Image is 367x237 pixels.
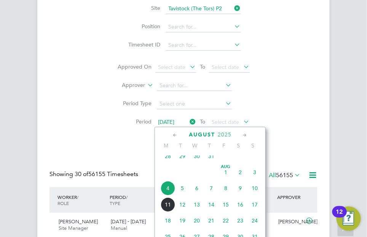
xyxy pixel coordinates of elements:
input: Search for... [166,22,241,32]
span: / [77,194,78,200]
button: Open Resource Center, 12 new notifications [337,207,361,231]
span: 6 [190,181,204,195]
span: 3 [247,165,262,179]
span: 24 [247,213,262,228]
div: Showing [49,170,140,178]
span: 10 [247,181,262,195]
span: S [246,142,260,149]
span: / [126,194,128,200]
span: 21 [204,213,219,228]
input: Search for... [166,40,241,51]
span: 1 [219,165,233,179]
span: 56155 [276,171,293,179]
span: 14 [204,197,219,212]
label: Approved On [117,63,152,70]
span: F [217,142,231,149]
span: 4 [161,181,175,195]
label: Site [126,5,161,11]
label: Period Type [117,100,152,107]
span: To [198,117,207,127]
span: [DATE] - [DATE] [111,219,146,225]
span: 56155 Timesheets [75,170,138,178]
span: 23 [233,213,247,228]
div: 12 [336,212,343,222]
span: TYPE [110,200,121,206]
div: PERIOD [108,190,161,210]
span: 28 [161,149,175,163]
span: 12 [175,197,190,212]
span: [DATE] [158,119,174,125]
span: Select date [158,64,185,70]
span: 5 [175,181,190,195]
label: Approver [111,82,145,89]
span: 30 of [75,170,88,178]
label: Position [126,23,161,30]
span: 31 [204,149,219,163]
span: Site Manager [59,225,88,232]
span: 2025 [218,131,231,138]
span: 17 [247,197,262,212]
span: 9 [233,181,247,195]
span: M [159,142,173,149]
div: APPROVER [276,190,307,204]
span: 2 [233,165,247,179]
span: 15 [219,197,233,212]
input: Search for... [166,3,241,14]
div: Status [247,170,302,181]
span: T [173,142,188,149]
input: Search for... [157,80,232,91]
span: 11 [161,197,175,212]
span: W [188,142,202,149]
div: [PERSON_NAME] [276,216,307,229]
span: T [202,142,217,149]
span: 19 [175,213,190,228]
span: 20 [190,213,204,228]
span: 29 [175,149,190,163]
span: Manual [111,225,128,232]
label: Period [117,118,152,125]
span: Select date [212,119,239,125]
span: Select date [212,64,239,70]
span: 18 [161,213,175,228]
span: To [198,62,207,72]
span: 16 [233,197,247,212]
span: 22 [219,213,233,228]
span: 30 [190,149,204,163]
span: ROLE [57,200,69,206]
span: 13 [190,197,204,212]
span: 8 [219,181,233,195]
span: August [189,131,215,138]
label: Timesheet ID [126,41,161,48]
span: [PERSON_NAME] [59,219,98,225]
span: S [231,142,246,149]
label: All [269,171,301,179]
span: 7 [204,181,219,195]
div: WORKER [56,190,108,210]
span: Aug [219,165,233,169]
input: Select one [157,99,232,109]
